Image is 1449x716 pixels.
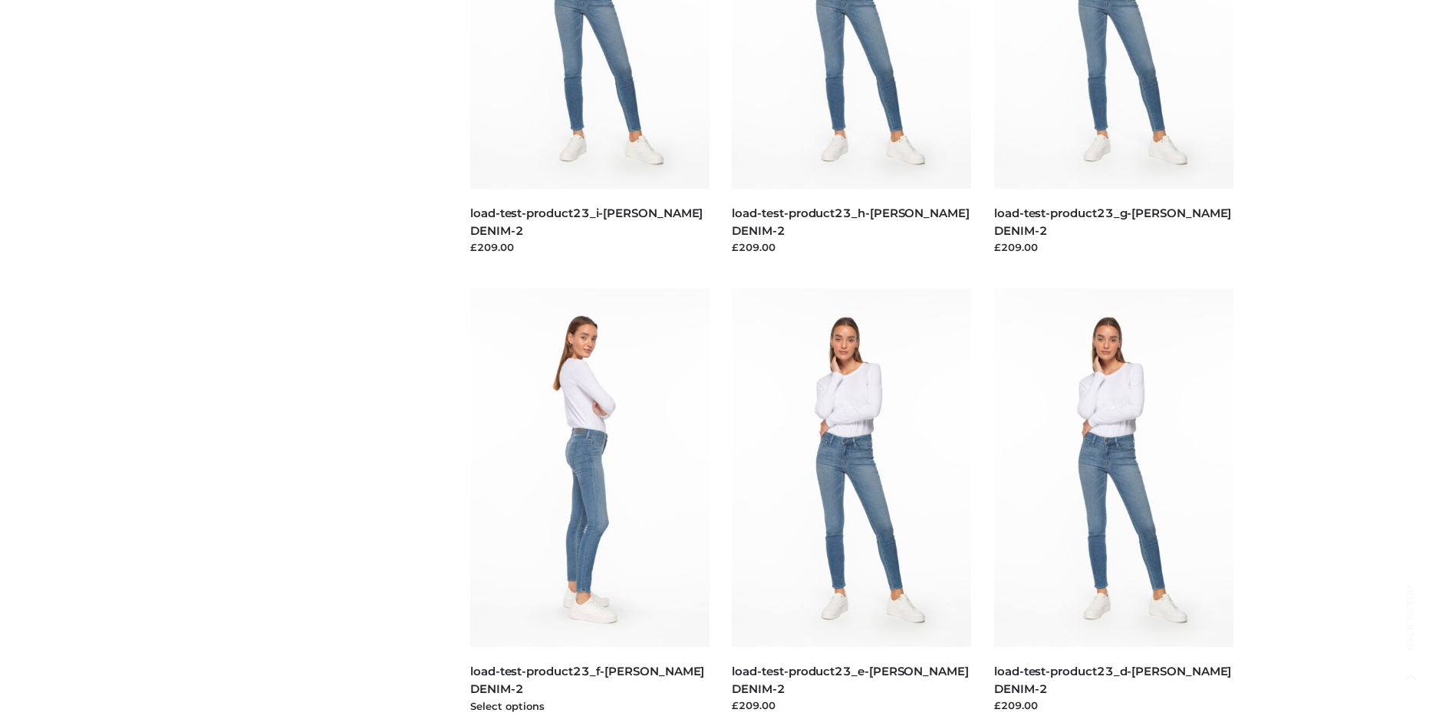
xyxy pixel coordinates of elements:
[732,239,971,255] div: £209.00
[994,206,1231,238] a: load-test-product23_g-[PERSON_NAME] DENIM-2
[470,206,703,238] a: load-test-product23_i-[PERSON_NAME] DENIM-2
[1391,612,1430,651] span: Back to top
[994,698,1233,713] div: £209.00
[732,664,968,696] a: load-test-product23_e-[PERSON_NAME] DENIM-2
[994,239,1233,255] div: £209.00
[732,206,969,238] a: load-test-product23_h-[PERSON_NAME] DENIM-2
[470,700,545,712] a: Select options
[994,664,1231,696] a: load-test-product23_d-[PERSON_NAME] DENIM-2
[732,698,971,713] div: £209.00
[470,664,704,696] a: load-test-product23_f-[PERSON_NAME] DENIM-2
[470,239,710,255] div: £209.00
